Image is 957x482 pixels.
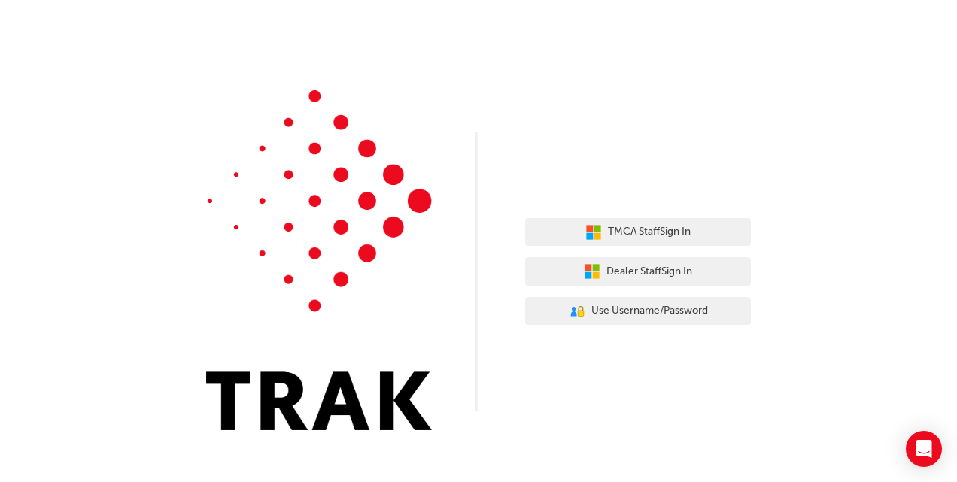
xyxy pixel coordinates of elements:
button: Dealer StaffSign In [525,257,751,286]
span: Use Username/Password [591,302,708,320]
button: Use Username/Password [525,297,751,326]
span: Dealer Staff Sign In [606,263,692,280]
button: TMCA StaffSign In [525,218,751,247]
span: TMCA Staff Sign In [608,223,691,241]
img: Trak [206,90,432,430]
div: Open Intercom Messenger [906,431,942,467]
